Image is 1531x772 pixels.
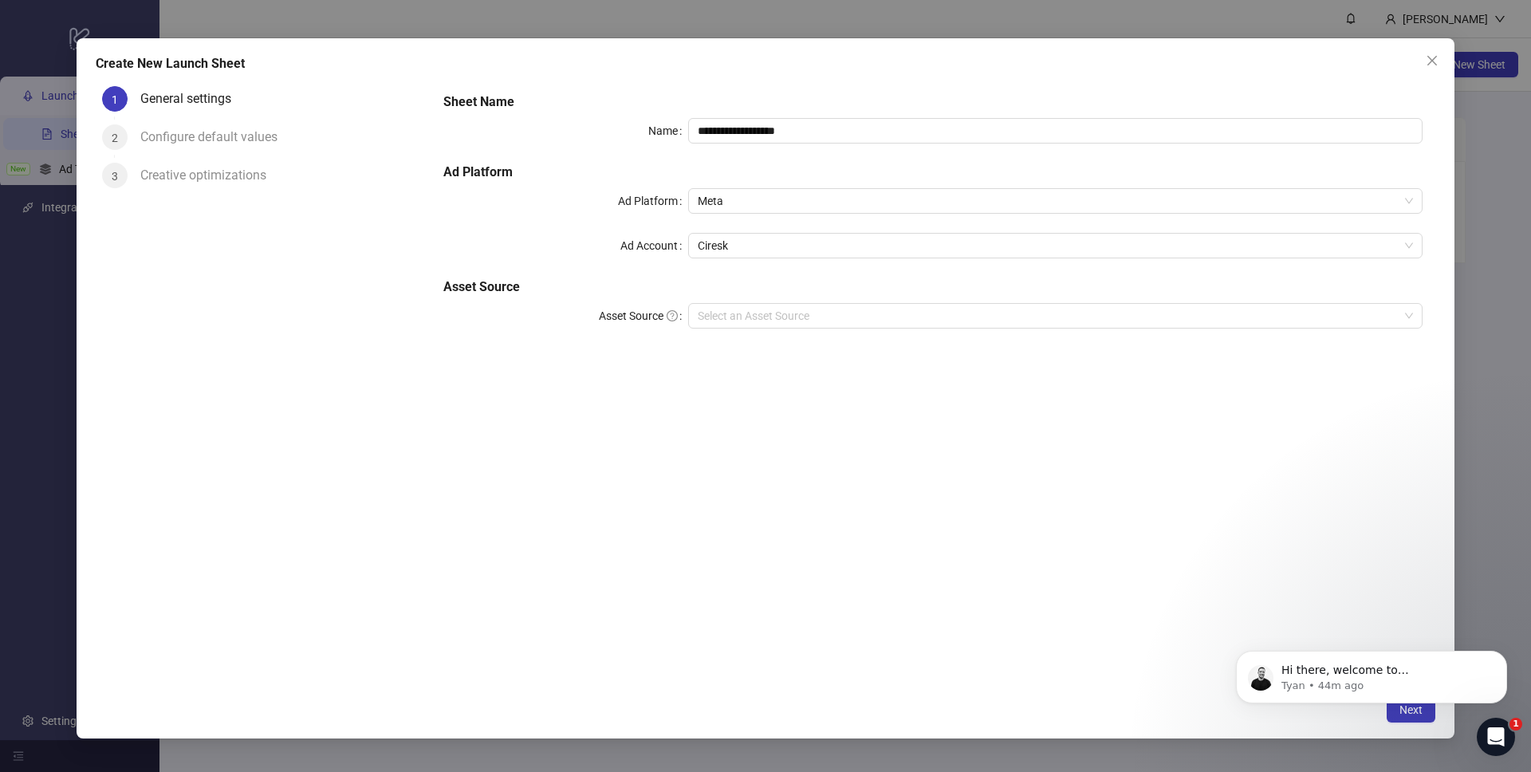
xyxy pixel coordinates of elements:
label: Ad Platform [618,188,688,214]
div: Create New Launch Sheet [96,54,1435,73]
div: Creative optimizations [140,163,279,188]
span: 3 [112,170,118,183]
h5: Asset Source [443,278,1423,297]
input: Name [688,118,1423,144]
span: close [1426,54,1439,67]
span: Hi there, welcome to [DOMAIN_NAME]. I'll reach out via e-mail separately, but just wanted you to ... [69,46,274,154]
span: Meta [698,189,1413,213]
span: question-circle [667,310,678,321]
div: Configure default values [140,124,290,150]
label: Ad Account [620,233,688,258]
label: Name [648,118,688,144]
label: Asset Source [599,303,688,329]
button: Close [1419,48,1445,73]
h5: Sheet Name [443,93,1423,112]
div: General settings [140,86,244,112]
span: 1 [1509,718,1522,731]
p: Message from Tyan, sent 44m ago [69,61,275,76]
span: Ciresk [698,234,1413,258]
h5: Ad Platform [443,163,1423,182]
iframe: Intercom notifications message [1212,617,1531,729]
iframe: Intercom live chat [1477,718,1515,756]
span: 1 [112,93,118,106]
span: 2 [112,132,118,144]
